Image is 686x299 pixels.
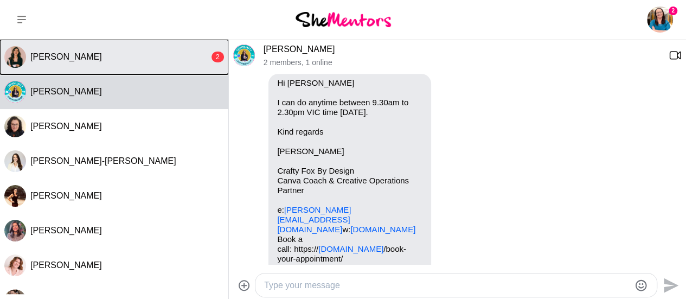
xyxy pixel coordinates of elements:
[277,127,422,137] p: Kind regards
[318,244,383,253] a: [DOMAIN_NAME]
[647,7,673,33] img: Jennifer Natale
[30,87,102,96] span: [PERSON_NAME]
[296,12,391,27] img: She Mentors Logo
[4,255,26,276] img: A
[4,81,26,103] img: M
[4,116,26,137] img: A
[233,44,255,66] div: Marie Fox
[233,44,255,66] img: M
[30,226,102,235] span: [PERSON_NAME]
[277,205,351,234] a: [PERSON_NAME][EMAIL_ADDRESS][DOMAIN_NAME]
[4,116,26,137] div: Annette Rudd
[277,147,422,156] p: [PERSON_NAME]
[277,205,422,234] p: e: w:
[30,260,102,270] span: [PERSON_NAME]
[277,166,422,195] p: Crafty Fox By Design Canva Coach & Creative Operations Partner
[30,122,102,131] span: [PERSON_NAME]
[4,150,26,172] img: J
[30,191,102,200] span: [PERSON_NAME]
[4,46,26,68] img: M
[647,7,673,33] a: Jennifer Natale2
[350,225,415,234] a: [DOMAIN_NAME]
[634,279,647,292] button: Emoji picker
[4,220,26,241] img: J
[4,81,26,103] div: Marie Fox
[4,255,26,276] div: Amanda Greenman
[211,52,224,62] div: 2
[277,234,422,264] p: Book a call: https:// /book-your-appointment/
[4,185,26,207] img: K
[277,78,422,88] p: Hi [PERSON_NAME]
[30,52,102,61] span: [PERSON_NAME]
[4,150,26,172] div: Janelle Kee-Sue
[4,46,26,68] div: Mariana Queiroz
[264,58,660,67] p: 2 members , 1 online
[264,279,630,292] textarea: Type your message
[277,98,422,117] p: I can do anytime between 9.30am to 2.30pm VIC time [DATE].
[30,156,176,166] span: [PERSON_NAME]-[PERSON_NAME]
[4,220,26,241] div: Jill Absolom
[277,264,422,293] p: Find me on Facebook & Instagram @craftyfoxbydesign Connect with me on LinkedIn
[657,273,682,297] button: Send
[4,185,26,207] div: Kristy Eagleton
[264,44,335,54] a: [PERSON_NAME]
[669,7,677,15] span: 2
